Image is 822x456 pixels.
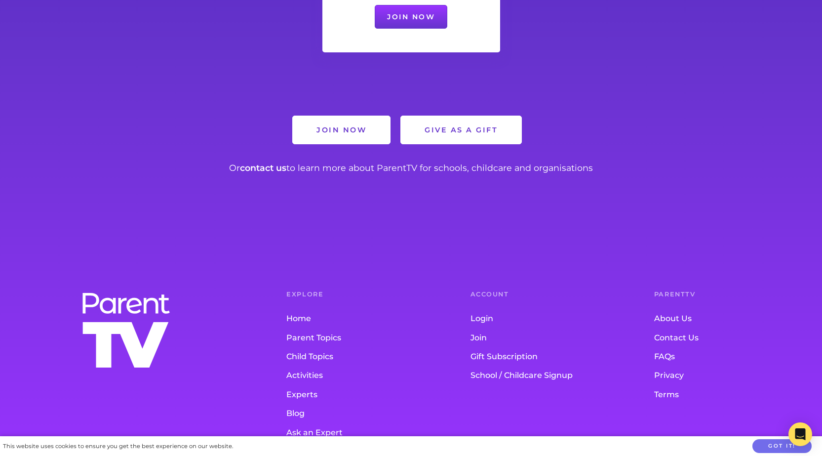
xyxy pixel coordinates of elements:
[752,439,812,454] button: Got it!
[286,347,431,366] a: Child Topics
[788,422,812,446] div: Open Intercom Messenger
[293,116,390,144] a: Join Now
[654,310,798,329] a: About Us
[470,310,615,329] a: Login
[654,347,798,366] a: FAQs
[286,310,431,329] a: Home
[470,367,615,385] a: School / Childcare Signup
[401,116,521,144] a: Give as a Gift
[286,423,431,442] a: Ask an Expert
[79,290,173,371] img: parenttv-logo-stacked-white.f9d0032.svg
[286,329,431,347] a: Parent Topics
[654,291,798,298] h6: ParentTV
[654,385,798,404] a: Terms
[375,5,447,29] a: Join Now
[286,404,431,423] a: Blog
[654,367,798,385] a: Privacy
[470,347,615,366] a: Gift Subscription
[654,329,798,347] a: Contact Us
[286,367,431,385] a: Activities
[240,163,286,173] a: contact us
[470,291,615,298] h6: Account
[286,385,431,404] a: Experts
[470,329,615,347] a: Join
[24,160,798,176] p: Or to learn more about ParentTV for schools, childcare and organisations
[286,291,431,298] h6: Explore
[3,441,233,452] div: This website uses cookies to ensure you get the best experience on our website.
